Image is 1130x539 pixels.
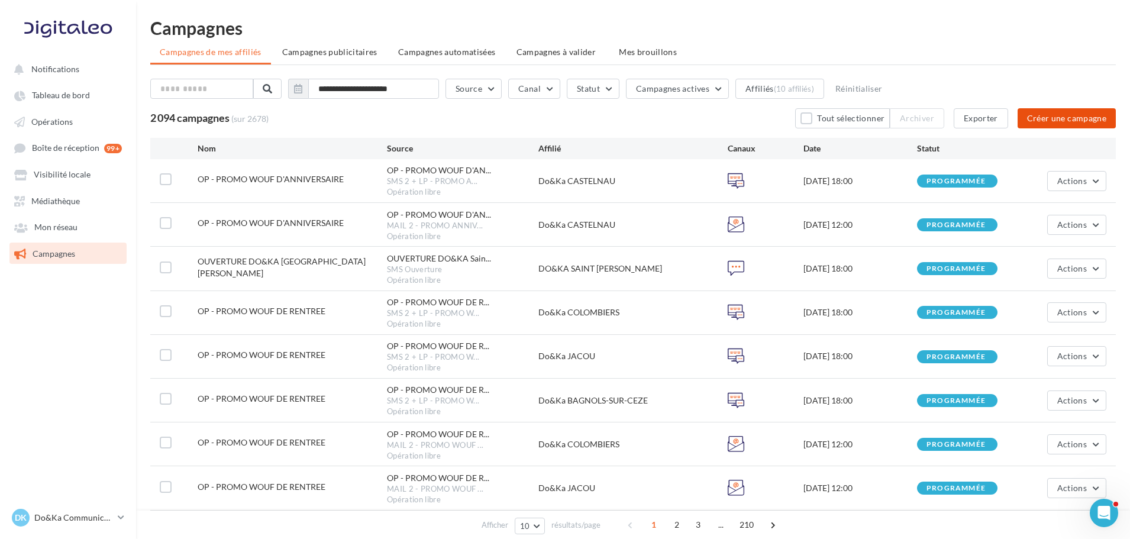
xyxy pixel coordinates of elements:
span: DK [15,512,27,524]
span: OP - PROMO WOUF DE R... [387,472,489,484]
span: Campagnes automatisées [398,47,496,57]
span: OP - PROMO WOUF D'ANNIVERSAIRE [198,174,344,184]
div: 99+ [104,144,122,153]
span: OP - PROMO WOUF DE R... [387,296,489,308]
span: Mes brouillons [619,47,677,57]
div: Opération libre [387,451,538,461]
div: Do&Ka BAGNOLS-SUR-CEZE [538,395,728,406]
span: résultats/page [551,519,600,531]
span: Boîte de réception [32,143,99,153]
div: Canaux [728,143,803,154]
div: Do&Ka CASTELNAU [538,175,728,187]
span: OP - PROMO WOUF DE R... [387,384,489,396]
span: 2 [667,515,686,534]
button: Canal [508,79,560,99]
div: [DATE] 18:00 [803,263,917,275]
span: OP - PROMO WOUF D'ANNIVERSAIRE [198,218,344,228]
span: MAIL 2 - PROMO WOUF ... [387,440,483,451]
div: [DATE] 12:00 [803,219,917,231]
div: Opération libre [387,363,538,373]
span: Visibilité locale [34,170,91,180]
span: SMS 2 + LP - PROMO W... [387,352,479,363]
span: 210 [735,515,759,534]
span: OP - PROMO WOUF D'AN... [387,164,491,176]
a: Boîte de réception 99+ [7,137,129,159]
span: Actions [1057,176,1087,186]
button: Actions [1047,478,1106,498]
div: Source [387,143,538,154]
button: Actions [1047,302,1106,322]
div: DO&KA SAINT [PERSON_NAME] [538,263,728,275]
span: (sur 2678) [231,114,269,124]
div: programmée [926,353,986,361]
div: [DATE] 12:00 [803,438,917,450]
div: Opération libre [387,187,538,198]
div: [DATE] 18:00 [803,175,917,187]
span: Campagnes à valider [516,46,596,58]
a: Mon réseau [7,216,129,237]
div: Do&Ka CASTELNAU [538,219,728,231]
button: Réinitialiser [831,82,887,96]
span: Campagnes [33,248,75,259]
span: Mon réseau [34,222,78,233]
span: Notifications [31,64,79,74]
div: Date [803,143,917,154]
button: Actions [1047,259,1106,279]
span: Actions [1057,395,1087,405]
div: programmée [926,485,986,492]
div: (10 affiliés) [774,84,814,93]
div: Opération libre [387,275,538,286]
div: Opération libre [387,406,538,417]
button: Actions [1047,390,1106,411]
span: Actions [1057,351,1087,361]
span: Actions [1057,483,1087,493]
span: OP - PROMO WOUF D'AN... [387,209,491,221]
span: Campagnes publicitaires [282,47,377,57]
button: Exporter [954,108,1008,128]
span: OUVERTURE DO&KA Sain... [387,253,491,264]
span: OP - PROMO WOUF DE R... [387,340,489,352]
button: Affiliés(10 affiliés) [735,79,824,99]
div: Statut [917,143,1031,154]
a: Opérations [7,111,129,132]
h1: Campagnes [150,19,1116,37]
div: Do&Ka COLOMBIERS [538,306,728,318]
div: Opération libre [387,319,538,330]
span: Médiathèque [31,196,80,206]
button: Actions [1047,215,1106,235]
span: 10 [520,521,530,531]
span: 1 [644,515,663,534]
span: Opérations [31,117,73,127]
span: OP - PROMO WOUF DE RENTREE [198,437,325,447]
div: [DATE] 18:00 [803,395,917,406]
span: OP - PROMO WOUF DE RENTREE [198,482,325,492]
a: Tableau de bord [7,84,129,105]
span: Actions [1057,220,1087,230]
span: Actions [1057,263,1087,273]
div: programmée [926,265,986,273]
button: Actions [1047,434,1106,454]
a: DK Do&Ka Communication [9,506,127,529]
span: SMS 2 + LP - PROMO A... [387,176,477,187]
div: [DATE] 12:00 [803,482,917,494]
div: Affilié [538,143,728,154]
div: Do&Ka COLOMBIERS [538,438,728,450]
button: Tout sélectionner [795,108,890,128]
div: [DATE] 18:00 [803,306,917,318]
div: programmée [926,397,986,405]
a: Campagnes [7,243,129,264]
div: Nom [198,143,387,154]
span: 3 [689,515,708,534]
button: Actions [1047,171,1106,191]
span: Afficher [482,519,508,531]
button: Statut [567,79,619,99]
span: OP - PROMO WOUF DE R... [387,428,489,440]
div: SMS Ouverture [387,264,538,275]
iframe: Intercom live chat [1090,499,1118,527]
div: programmée [926,221,986,229]
span: OUVERTURE DO&KA Saint-Jean-de-Luz [198,256,366,278]
span: Campagnes actives [636,83,709,93]
a: Médiathèque [7,190,129,211]
span: MAIL 2 - PROMO WOUF ... [387,484,483,495]
span: OP - PROMO WOUF DE RENTREE [198,306,325,316]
